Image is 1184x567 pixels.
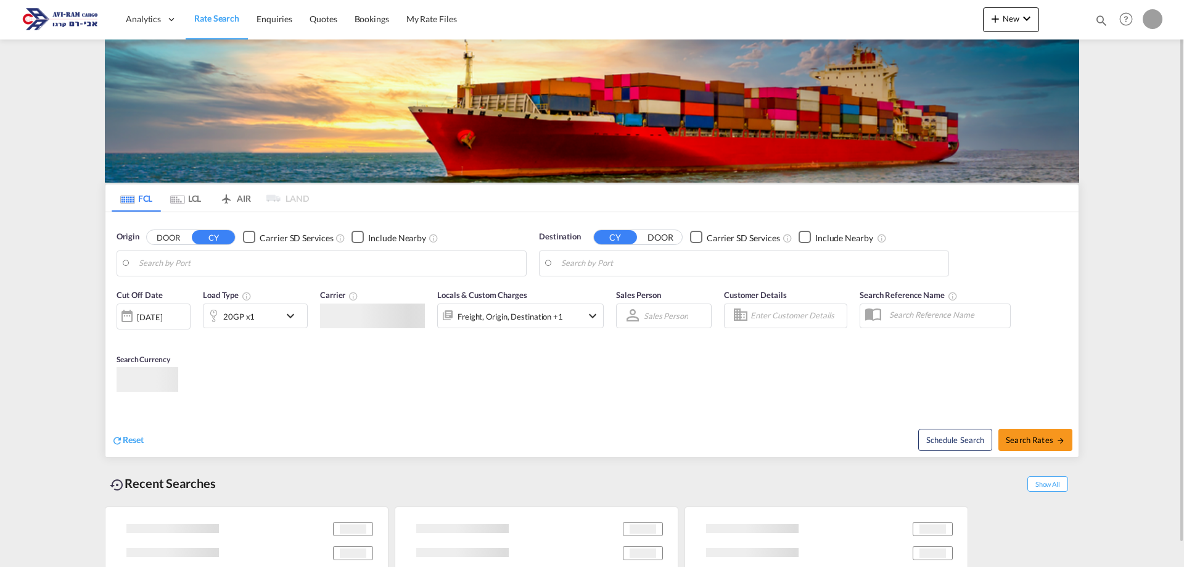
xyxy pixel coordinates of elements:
button: Search Ratesicon-arrow-right [998,428,1072,450]
img: LCL+%26+FCL+BACKGROUND.png [105,39,1079,183]
span: Reset [123,434,144,444]
md-icon: icon-chevron-down [1019,11,1034,26]
span: Cut Off Date [117,290,163,300]
md-select: Sales Person [643,307,689,325]
span: Search Reference Name [860,290,958,300]
span: Origin [117,231,139,243]
div: 20GP x1 [223,307,255,325]
span: Sales Person [616,290,661,300]
input: Search Reference Name [883,305,1010,324]
div: icon-magnify [1095,14,1108,32]
md-icon: icon-chevron-down [585,308,600,323]
button: Note: By default Schedule search will only considerorigin ports, destination ports and cut off da... [918,428,992,450]
span: Show All [1027,476,1068,492]
div: Include Nearby [815,231,873,244]
span: Customer Details [724,290,786,300]
md-checkbox: Checkbox No Ink [690,231,780,244]
div: Include Nearby [368,231,426,244]
div: icon-refreshReset [112,433,144,447]
span: Carrier [320,290,358,300]
span: Search Rates [1006,434,1065,444]
button: icon-plus 400-fgNewicon-chevron-down [983,7,1039,32]
md-icon: icon-airplane [219,191,234,201]
md-icon: Unchecked: Ignores neighbouring ports when fetching rates.Checked : Includes neighbouring ports w... [429,233,438,242]
span: Quotes [310,14,337,24]
div: Freight Origin Destination Factory Stuffing [458,307,563,325]
md-icon: icon-plus 400-fg [988,11,1003,26]
div: Help [1116,9,1143,31]
div: [DATE] [117,303,191,329]
md-tab-item: LCL [161,184,210,212]
md-icon: icon-arrow-right [1056,436,1065,445]
div: [DATE] [137,311,162,322]
div: Origin DOOR CY Checkbox No InkUnchecked: Search for CY (Container Yard) services for all selected... [105,212,1079,457]
md-checkbox: Checkbox No Ink [351,231,426,244]
md-checkbox: Checkbox No Ink [799,231,873,244]
input: Search by Port [139,254,520,273]
md-tab-item: AIR [210,184,260,212]
span: Help [1116,9,1137,30]
span: Bookings [355,14,389,24]
span: Destination [539,231,581,243]
md-icon: Unchecked: Ignores neighbouring ports when fetching rates.Checked : Includes neighbouring ports w... [877,233,887,242]
div: Carrier SD Services [707,231,780,244]
md-icon: icon-magnify [1095,14,1108,27]
span: Load Type [203,290,252,300]
md-datepicker: Select [117,328,126,344]
div: 20GP x1icon-chevron-down [203,304,308,328]
button: DOOR [639,230,682,244]
img: 166978e0a5f911edb4280f3c7a976193.png [18,6,102,33]
input: Search by Port [561,254,942,273]
md-icon: icon-refresh [112,434,123,445]
span: My Rate Files [406,14,457,24]
span: Analytics [126,13,161,25]
md-checkbox: Checkbox No Ink [243,231,333,244]
div: Freight Origin Destination Factory Stuffingicon-chevron-down [437,303,604,328]
button: DOOR [147,230,190,244]
span: New [988,14,1034,23]
md-tab-item: FCL [112,184,161,212]
md-icon: Your search will be saved by the below given name [948,291,958,301]
md-icon: Unchecked: Search for CY (Container Yard) services for all selected carriers.Checked : Search for... [335,233,345,242]
md-icon: Unchecked: Search for CY (Container Yard) services for all selected carriers.Checked : Search for... [783,233,792,242]
span: Rate Search [194,13,239,23]
md-icon: The selected Trucker/Carrierwill be displayed in the rate results If the rates are from another f... [348,291,358,301]
md-icon: icon-information-outline [242,291,252,301]
span: Enquiries [257,14,292,24]
div: Recent Searches [105,470,221,497]
button: CY [192,230,235,244]
md-pagination-wrapper: Use the left and right arrow keys to navigate between tabs [112,184,309,212]
span: Locals & Custom Charges [437,290,527,300]
span: Search Currency [117,355,170,364]
md-icon: icon-backup-restore [110,478,125,492]
input: Enter Customer Details [750,306,843,325]
div: Carrier SD Services [260,231,333,244]
md-icon: icon-chevron-down [283,308,304,323]
button: CY [594,230,637,244]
